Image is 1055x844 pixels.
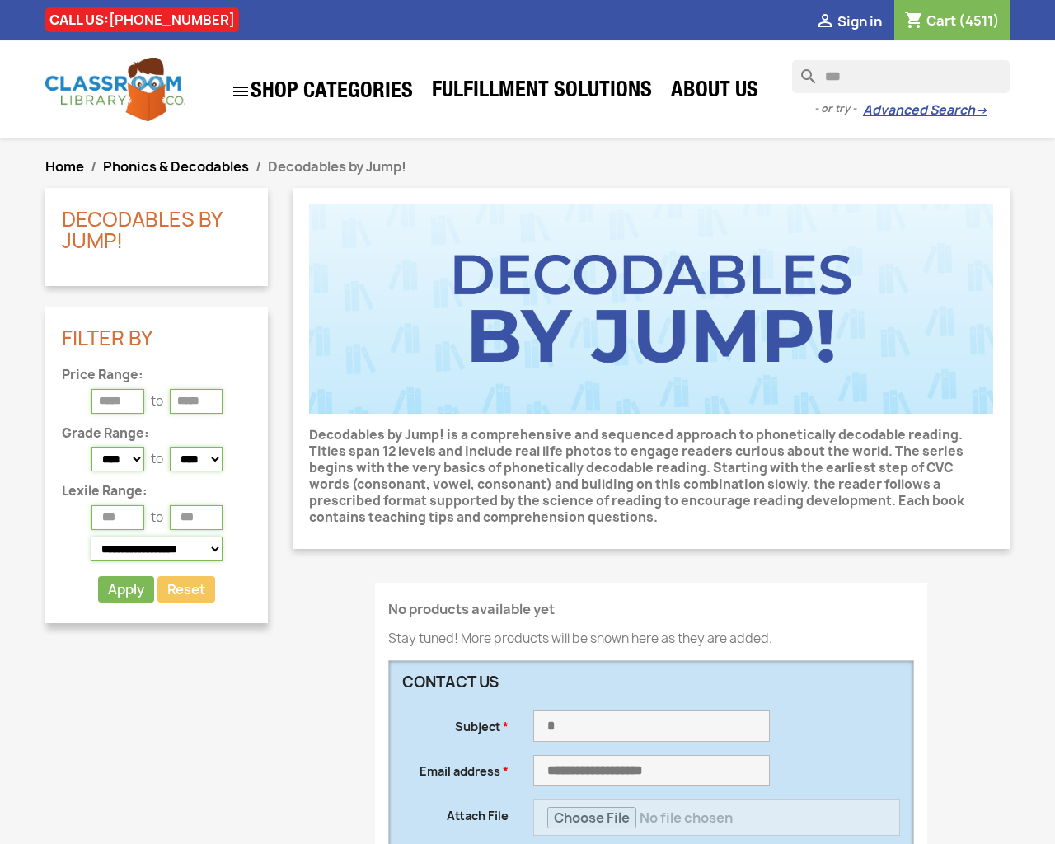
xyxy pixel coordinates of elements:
span: - or try - [814,101,863,117]
img: CLC_DecodablesByJump.jpg [309,204,993,414]
label: Subject [390,710,521,735]
a: About Us [663,76,767,109]
p: to [151,451,163,467]
i:  [231,82,251,101]
p: Lexile Range: [62,485,251,499]
span: → [975,102,987,119]
a: Shopping cart link containing 4511 product(s) [904,12,1000,30]
a: Home [45,157,84,176]
i: search [792,60,812,80]
button: Apply [98,576,154,603]
p: Stay tuned! More products will be shown here as they are added. [388,631,914,647]
img: Classroom Library Company [45,58,185,121]
p: to [151,509,163,526]
a: [PHONE_NUMBER] [109,11,235,29]
span: (4511) [959,12,1000,30]
i: shopping_cart [904,12,924,31]
h3: Contact us [402,674,770,691]
div: CALL US: [45,7,239,32]
p: Price Range: [62,368,251,382]
a: Fulfillment Solutions [424,76,660,109]
a:  Sign in [815,12,882,30]
i:  [815,12,835,32]
span: Decodables by Jump! [268,157,406,176]
p: Filter By [62,327,251,349]
p: Grade Range: [62,427,251,441]
a: SHOP CATEGORIES [223,73,421,110]
label: Email address [390,755,521,780]
h4: No products available yet [388,603,914,617]
span: Sign in [837,12,882,30]
a: Phonics & Decodables [103,157,249,176]
a: Reset [157,576,215,603]
label: Attach File [390,799,521,824]
input: Search [792,60,1010,93]
span: Cart [926,12,956,30]
a: Decodables by Jump! [62,205,222,255]
p: Decodables by Jump! is a comprehensive and sequenced approach to phonetically decodable reading. ... [309,427,993,526]
a: Advanced Search→ [863,102,987,119]
p: to [151,393,163,410]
